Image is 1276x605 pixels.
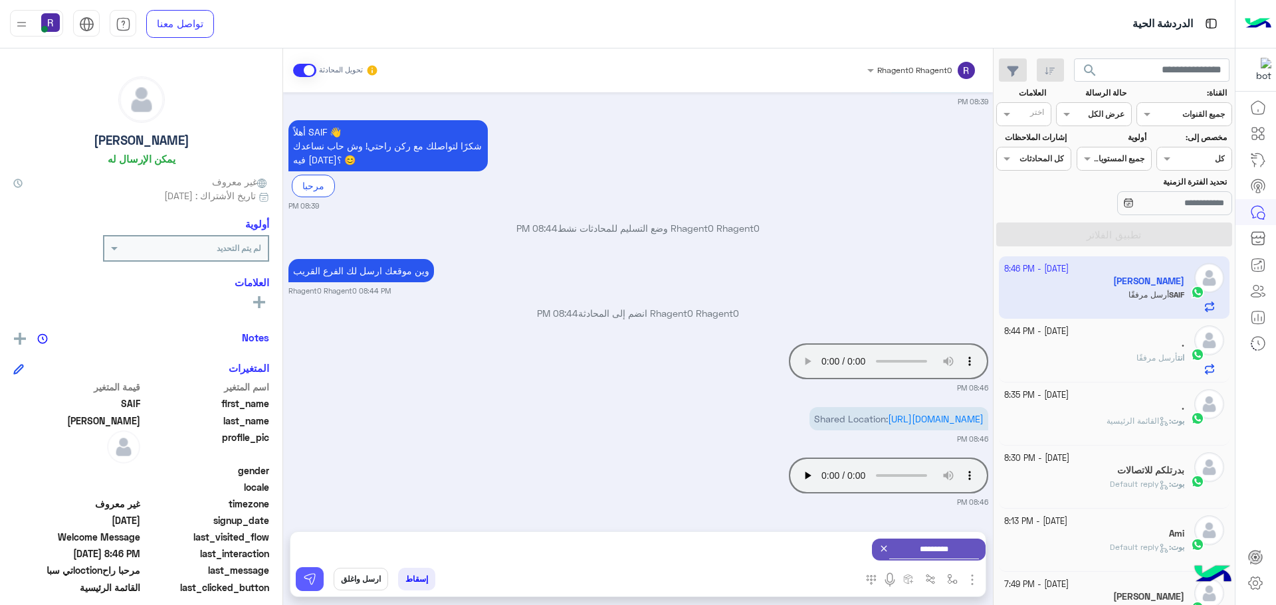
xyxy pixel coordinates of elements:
[1194,325,1224,355] img: defaultAdmin.png
[1158,131,1227,143] label: مخصص إلى:
[1082,62,1098,78] span: search
[958,96,988,107] small: 08:39 PM
[143,513,270,527] span: signup_date
[814,413,888,424] span: Shared Location:
[110,10,136,38] a: tab
[116,17,131,32] img: tab
[13,580,140,594] span: القائمة الرئيسية
[882,572,898,588] img: send voice note
[13,563,140,577] span: مرحبا راحloctionتي سبا
[789,343,988,379] audio: Your browser does not support the audio tag.
[1191,412,1204,425] img: WhatsApp
[1169,542,1184,552] b: :
[288,306,988,320] p: Rhagent0 Rhagent0 انضم إلى المحادثة
[164,189,256,203] span: تاريخ الأشتراك : [DATE]
[1182,401,1184,412] h5: .
[1182,338,1184,349] h5: .
[143,414,270,428] span: last_name
[996,222,1232,246] button: تطبيق الفلاتر
[1004,515,1067,528] small: [DATE] - 8:13 PM
[14,333,26,345] img: add
[1169,528,1184,539] h5: Ami
[809,407,988,430] p: 29/9/2025, 8:46 PM
[13,464,140,477] span: null
[1110,542,1169,552] span: Default reply
[37,333,48,344] img: notes
[1058,87,1126,99] label: حالة الرسالة
[957,434,988,444] small: 08:46 PM
[217,243,261,253] b: لم يتم التحديد
[925,574,936,584] img: Trigger scenario
[119,77,164,122] img: defaultAdmin.png
[957,497,988,507] small: 08:46 PM
[998,131,1066,143] label: إشارات الملاحظات
[13,530,140,544] span: Welcome Message
[108,153,175,165] h6: يمكن الإرسال له
[212,175,269,189] span: غير معروف
[898,568,920,590] button: create order
[866,574,877,585] img: make a call
[288,221,988,235] p: Rhagent0 Rhagent0 وضع التسليم للمحادثات نشط
[1004,578,1069,591] small: [DATE] - 7:49 PM
[1113,591,1184,602] h5: mohamed soror
[1171,416,1184,426] span: بوت
[288,286,391,296] small: Rhagent0 Rhagent0 08:44 PM
[1078,131,1146,143] label: أولوية
[1247,58,1271,82] img: 322853014244696
[1107,416,1169,426] span: القائمة الرئيسية
[398,568,435,590] button: إسقاط
[143,396,270,410] span: first_name
[13,414,140,428] span: HASAN
[13,513,140,527] span: 2025-09-05T18:29:06.685Z
[537,307,578,319] span: 08:44 PM
[94,133,189,148] h5: [PERSON_NAME]
[1078,176,1227,188] label: تحديد الفترة الزمنية
[1030,106,1046,122] div: اختر
[1110,479,1169,489] span: Default reply
[143,530,270,544] span: last_visited_flow
[13,547,140,561] span: 2025-09-29T17:46:58.3092357Z
[1245,10,1271,38] img: Logo
[143,497,270,511] span: timezone
[957,383,988,393] small: 08:46 PM
[1169,479,1184,489] b: :
[288,201,319,211] small: 08:39 PM
[1171,542,1184,552] span: بوت
[143,580,270,594] span: last_clicked_button
[1004,389,1069,402] small: [DATE] - 8:35 PM
[1194,389,1224,419] img: defaultAdmin.png
[13,16,30,33] img: profile
[143,430,270,461] span: profile_pic
[288,259,434,282] p: 29/9/2025, 8:44 PM
[41,13,60,32] img: userImage
[1169,416,1184,426] b: :
[516,222,558,234] span: 08:44 PM
[13,380,140,394] span: قيمة المتغير
[242,331,269,343] h6: Notes
[1194,515,1224,545] img: defaultAdmin.png
[1194,452,1224,482] img: defaultAdmin.png
[13,480,140,494] span: null
[319,65,363,76] small: تحويل المحادثة
[1004,452,1069,465] small: [DATE] - 8:30 PM
[1203,15,1220,32] img: tab
[1191,538,1204,551] img: WhatsApp
[13,396,140,410] span: SAIF
[1074,58,1107,87] button: search
[143,563,270,577] span: last_message
[1136,353,1178,363] span: أرسل مرفقًا
[903,574,914,584] img: create order
[789,458,988,493] audio: Your browser does not support the audio tag.
[288,120,488,171] p: 29/9/2025, 8:39 PM
[13,276,269,288] h6: العلامات
[143,464,270,477] span: gender
[1004,325,1069,338] small: [DATE] - 8:44 PM
[303,572,316,586] img: send message
[942,568,964,590] button: select flow
[1117,465,1184,476] h5: بدرتلكم للاتصالات
[13,497,140,511] span: غير معروف
[143,547,270,561] span: last_interaction
[1178,353,1184,363] span: انت
[143,380,270,394] span: اسم المتغير
[964,572,980,588] img: send attachment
